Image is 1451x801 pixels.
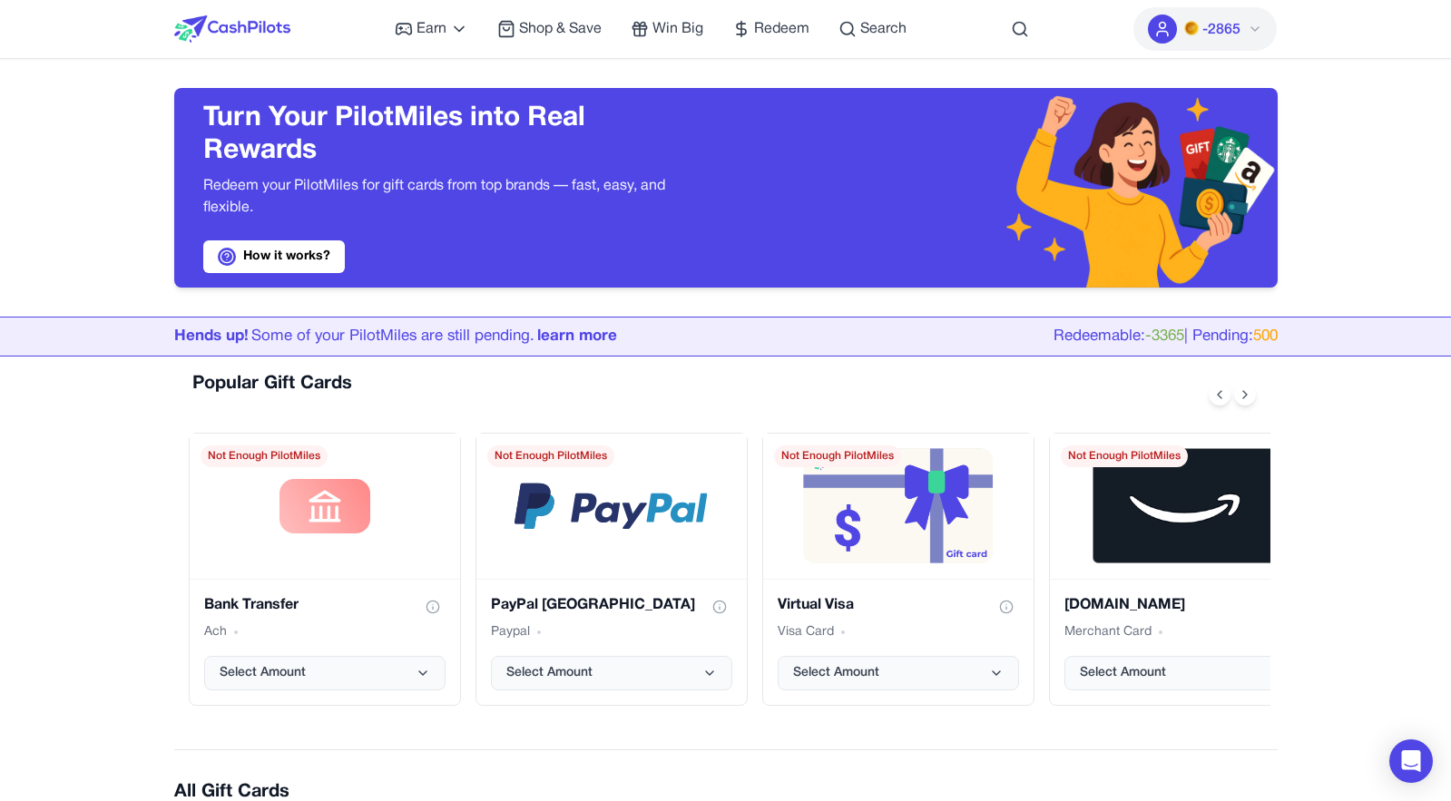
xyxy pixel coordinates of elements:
[1064,623,1152,641] span: Merchant Card
[726,88,1278,288] img: Header decoration
[1133,7,1277,51] button: PMs-2865
[189,433,461,706] div: Bank Transfer gift card
[203,175,697,219] p: Redeem your PilotMiles for gift cards from top brands — fast, easy, and flexible.
[174,325,617,348] div: Some of your PilotMiles are still pending.
[1064,656,1306,690] button: Select Amount
[860,18,907,40] span: Search
[793,664,879,682] span: Select Amount
[174,15,290,43] img: CashPilots Logo
[420,594,446,620] button: Show gift card information
[631,18,703,40] a: Win Big
[707,594,732,620] button: Show gift card information
[203,103,697,168] h3: Turn Your PilotMiles into Real Rewards
[497,18,602,40] a: Shop & Save
[1253,329,1278,343] span: 500
[201,445,328,467] span: Not Enough PilotMiles
[1061,445,1188,467] span: Not Enough PilotMiles
[203,240,345,273] a: How it works?
[778,656,1019,690] button: Select Amount
[1202,19,1240,41] span: -2865
[487,445,614,467] span: Not Enough PilotMiles
[754,18,809,40] span: Redeem
[491,623,530,641] span: Paypal
[204,656,446,690] button: Select Amount
[762,433,1034,706] div: Virtual Visa gift card
[491,594,695,616] h3: PayPal [GEOGRAPHIC_DATA]
[732,18,809,40] a: Redeem
[1049,433,1321,706] div: Amazon.com gift card
[537,329,617,343] a: learn more
[778,594,854,616] h3: Virtual Visa
[1184,21,1199,35] img: PMs
[994,594,1019,620] button: Show gift card information
[774,445,901,467] span: Not Enough PilotMiles
[1080,664,1166,682] span: Select Amount
[174,329,249,343] span: Hends up!
[1145,329,1184,343] span: -3365
[417,18,446,40] span: Earn
[491,656,732,690] button: Select Amount
[204,623,227,641] span: Ach
[204,594,299,616] h3: Bank Transfer
[395,18,468,40] a: Earn
[652,18,703,40] span: Win Big
[1064,594,1185,616] h3: [DOMAIN_NAME]
[192,371,352,396] h2: Popular Gift Cards
[220,664,306,682] span: Select Amount
[838,18,907,40] a: Search
[1093,448,1276,564] img: /default-reward-image.png
[515,483,708,530] img: /default-reward-image.png
[506,664,593,682] span: Select Amount
[279,479,370,533] img: /default-reward-image.png
[1054,325,1278,348] div: Redeemable: | Pending:
[519,18,602,40] span: Shop & Save
[1389,739,1433,783] div: Open Intercom Messenger
[802,448,994,564] img: default-reward-image.png
[778,623,834,641] span: Visa Card
[475,433,748,706] div: PayPal USA gift card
